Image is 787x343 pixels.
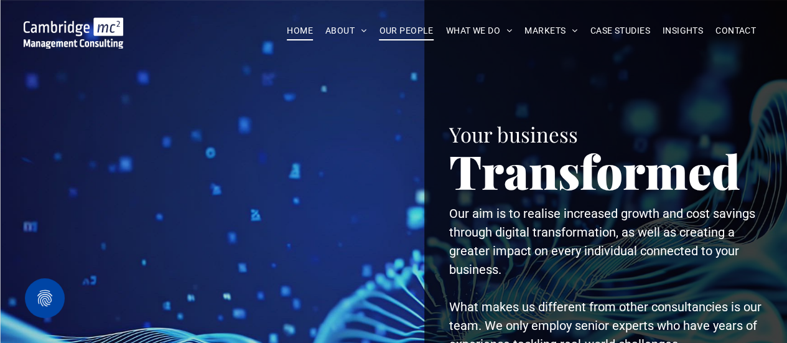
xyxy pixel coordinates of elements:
[709,21,762,40] a: CONTACT
[24,17,124,49] img: Go to Homepage
[449,120,578,148] span: Your business
[281,21,319,40] a: HOME
[518,21,584,40] a: MARKETS
[449,206,755,277] span: Our aim is to realise increased growth and cost savings through digital transformation, as well a...
[319,21,373,40] a: ABOUT
[584,21,656,40] a: CASE STUDIES
[656,21,709,40] a: INSIGHTS
[24,19,124,32] a: Your Business Transformed | Cambridge Management Consulting
[440,21,519,40] a: WHAT WE DO
[449,139,740,202] span: Transformed
[379,21,433,40] span: OUR PEOPLE
[373,21,439,40] a: OUR PEOPLE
